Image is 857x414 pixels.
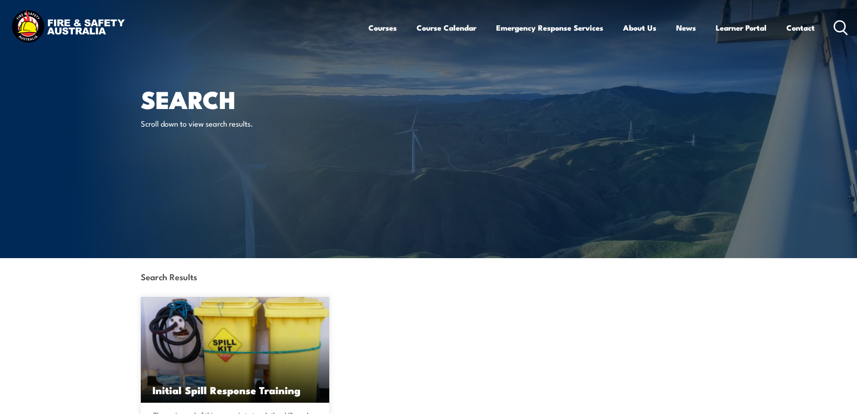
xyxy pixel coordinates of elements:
p: Scroll down to view search results. [141,118,305,128]
img: Initial Spill Response [141,297,330,403]
a: News [676,16,696,40]
h3: Initial Spill Response Training [153,385,318,395]
a: About Us [623,16,656,40]
a: Course Calendar [417,16,476,40]
a: Learner Portal [716,16,767,40]
h1: Search [141,88,363,109]
a: Initial Spill Response Training [141,297,330,403]
strong: Search Results [141,270,197,282]
a: Contact [786,16,815,40]
a: Courses [368,16,397,40]
a: Emergency Response Services [496,16,603,40]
